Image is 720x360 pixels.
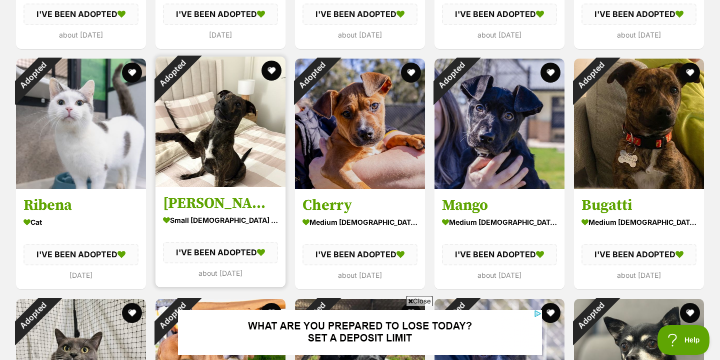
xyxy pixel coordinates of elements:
[574,188,704,289] a: Bugatti medium [DEMOGRAPHIC_DATA] Dog I'VE BEEN ADOPTED about [DATE] favourite
[23,268,138,282] div: [DATE]
[163,4,278,25] div: I'VE BEEN ADOPTED
[581,215,696,229] div: medium [DEMOGRAPHIC_DATA] Dog
[581,196,696,215] h3: Bugatti
[434,181,564,191] a: Adopted
[540,303,560,323] button: favourite
[178,310,542,355] iframe: Advertisement
[155,57,285,187] img: Daryl
[302,215,417,229] div: medium [DEMOGRAPHIC_DATA] Dog
[155,186,285,287] a: [PERSON_NAME] small [DEMOGRAPHIC_DATA] Dog I'VE BEEN ADOPTED about [DATE] favourite
[657,325,710,355] iframe: Help Scout Beacon - Open
[421,46,481,105] div: Adopted
[16,188,146,289] a: Ribena Cat I'VE BEEN ADOPTED [DATE] favourite
[16,59,146,189] img: Ribena
[561,286,620,345] div: Adopted
[3,286,62,345] div: Adopted
[680,303,700,323] button: favourite
[302,244,417,265] div: I'VE BEEN ADOPTED
[302,28,417,42] div: about [DATE]
[23,196,138,215] h3: Ribena
[122,63,142,83] button: favourite
[163,242,278,263] div: I'VE BEEN ADOPTED
[442,4,557,25] div: I'VE BEEN ADOPTED
[295,188,425,289] a: Cherry medium [DEMOGRAPHIC_DATA] Dog I'VE BEEN ADOPTED about [DATE] favourite
[434,188,564,289] a: Mango medium [DEMOGRAPHIC_DATA] Dog I'VE BEEN ADOPTED about [DATE] favourite
[680,63,700,83] button: favourite
[302,4,417,25] div: I'VE BEEN ADOPTED
[261,61,281,81] button: favourite
[163,28,278,42] div: [DATE]
[406,296,433,306] span: Close
[581,4,696,25] div: I'VE BEEN ADOPTED
[302,196,417,215] h3: Cherry
[23,4,138,25] div: I'VE BEEN ADOPTED
[581,244,696,265] div: I'VE BEEN ADOPTED
[261,303,281,323] button: favourite
[163,266,278,280] div: about [DATE]
[401,63,421,83] button: favourite
[442,268,557,282] div: about [DATE]
[163,213,278,227] div: small [DEMOGRAPHIC_DATA] Dog
[434,59,564,189] img: Mango
[581,28,696,42] div: about [DATE]
[574,59,704,189] img: Bugatti
[442,28,557,42] div: about [DATE]
[282,46,341,105] div: Adopted
[16,181,146,191] a: Adopted
[155,179,285,189] a: Adopted
[442,244,557,265] div: I'VE BEEN ADOPTED
[23,244,138,265] div: I'VE BEEN ADOPTED
[23,28,138,42] div: about [DATE]
[442,215,557,229] div: medium [DEMOGRAPHIC_DATA] Dog
[581,268,696,282] div: about [DATE]
[540,63,560,83] button: favourite
[3,46,62,105] div: Adopted
[561,46,620,105] div: Adopted
[295,181,425,191] a: Adopted
[295,59,425,189] img: Cherry
[574,181,704,191] a: Adopted
[302,268,417,282] div: about [DATE]
[23,215,138,229] div: Cat
[163,194,278,213] h3: [PERSON_NAME]
[122,303,142,323] button: favourite
[142,286,202,345] div: Adopted
[442,196,557,215] h3: Mango
[142,44,202,103] div: Adopted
